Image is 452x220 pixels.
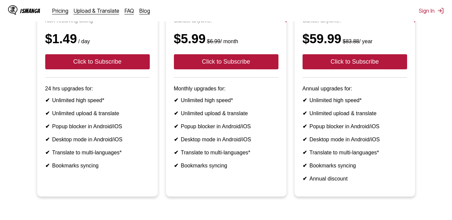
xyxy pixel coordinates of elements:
li: Unlimited upload & translate [45,110,150,117]
small: / month [206,39,238,44]
b: ✔ [303,150,307,155]
div: $5.99 [174,32,278,46]
a: Pricing [52,7,68,14]
li: Translate to multi-languages* [303,149,407,156]
p: Annual upgrades for: [303,86,407,92]
div: $59.99 [303,32,407,46]
li: Popup blocker in Android/iOS [303,123,407,130]
li: Bookmarks syncing [45,162,150,169]
b: ✔ [303,124,307,129]
a: IsManga LogoIsManga [8,5,52,16]
b: ✔ [303,97,307,103]
b: ✔ [174,124,178,129]
a: FAQ [125,7,134,14]
b: ✔ [174,163,178,168]
p: 24 hrs upgrades for: [45,86,150,92]
img: IsManga Logo [8,5,17,15]
li: Translate to multi-languages* [174,149,278,156]
li: Desktop mode in Android/iOS [303,136,407,143]
b: ✔ [303,137,307,142]
button: Click to Subscribe [45,54,150,69]
li: Desktop mode in Android/iOS [45,136,150,143]
li: Annual discount [303,175,407,182]
a: Blog [139,7,150,14]
div: IsManga [20,8,40,14]
li: Bookmarks syncing [303,162,407,169]
b: ✔ [45,124,50,129]
button: Click to Subscribe [174,54,278,69]
b: ✔ [303,176,307,181]
li: Unlimited high speed* [174,97,278,103]
button: Click to Subscribe [303,54,407,69]
b: ✔ [174,150,178,155]
b: ✔ [174,97,178,103]
b: ✔ [45,111,50,116]
b: ✔ [45,97,50,103]
b: ✔ [303,111,307,116]
li: Unlimited high speed* [303,97,407,103]
li: Desktop mode in Android/iOS [174,136,278,143]
b: ✔ [45,163,50,168]
button: Sign In [419,7,444,14]
li: Unlimited upload & translate [303,110,407,117]
b: ✔ [174,137,178,142]
small: / day [77,39,90,44]
b: ✔ [45,137,50,142]
s: $6.99 [207,39,220,44]
li: Unlimited high speed* [45,97,150,103]
s: $83.88 [343,39,359,44]
img: Sign out [437,7,444,14]
b: ✔ [45,150,50,155]
li: Bookmarks syncing [174,162,278,169]
b: ✔ [174,111,178,116]
li: Popup blocker in Android/iOS [45,123,150,130]
li: Unlimited upload & translate [174,110,278,117]
p: Monthly upgrades for: [174,86,278,92]
li: Popup blocker in Android/iOS [174,123,278,130]
li: Translate to multi-languages* [45,149,150,156]
b: ✔ [303,163,307,168]
a: Upload & Translate [74,7,119,14]
div: $1.49 [45,32,150,46]
small: / year [341,39,373,44]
